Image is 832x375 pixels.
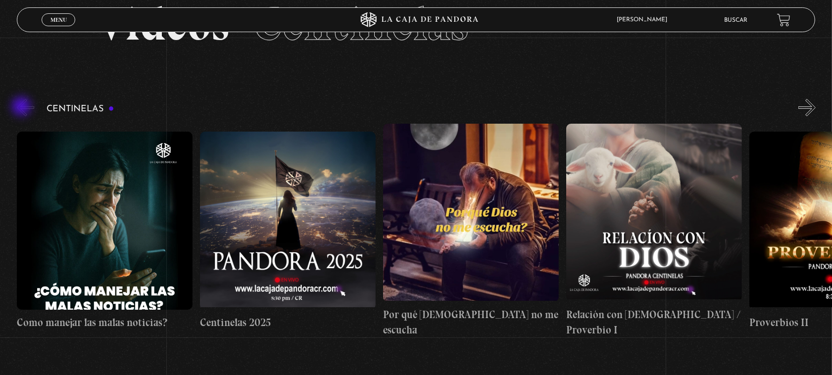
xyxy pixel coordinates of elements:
h4: Como manejar las malas noticias? [17,315,193,330]
a: View your shopping cart [777,13,790,27]
a: Por qué [DEMOGRAPHIC_DATA] no me escucha [383,124,559,338]
span: Menu [50,17,67,23]
span: [PERSON_NAME] [612,17,677,23]
h2: Videos [97,0,735,47]
button: Next [798,99,816,116]
button: Previous [17,99,34,116]
a: Relación con [DEMOGRAPHIC_DATA] / Proverbio I [566,124,742,338]
h4: Por qué [DEMOGRAPHIC_DATA] no me escucha [383,307,559,338]
h4: Relación con [DEMOGRAPHIC_DATA] / Proverbio I [566,307,742,338]
h3: Centinelas [47,104,114,114]
a: Como manejar las malas noticias? [17,124,193,338]
a: Buscar [724,17,747,23]
a: Centinelas 2025 [200,124,376,338]
h4: Centinelas 2025 [200,315,376,330]
span: Cerrar [47,25,70,32]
